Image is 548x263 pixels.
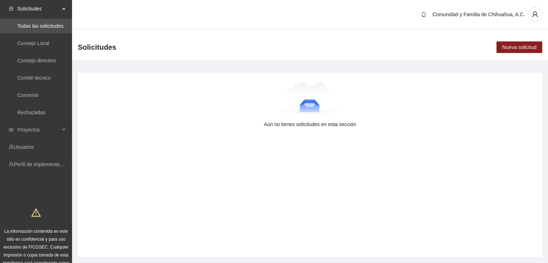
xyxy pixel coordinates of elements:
a: Usuarios [14,144,34,150]
button: bell [418,9,429,20]
div: Aún no tienes solicitudes en esta sección [89,120,531,128]
button: Nueva solicitud [496,41,542,53]
span: Solicitudes [17,1,60,16]
img: Aún no tienes solicitudes en esta sección [281,81,339,117]
span: bell [418,12,429,17]
a: Comité técnico [17,75,51,81]
span: Solicitudes [78,41,116,53]
span: warning [31,208,41,217]
span: Nueva solicitud [502,43,536,51]
a: Todas las solicitudes [17,23,63,29]
span: Proyectos [17,122,60,137]
span: Comunidad y Familia de Chihuahua, A.C. [432,12,525,17]
a: Consejo directivo [17,58,56,63]
button: user [528,7,542,22]
span: inbox [9,6,14,11]
a: Consejo Local [17,40,49,46]
a: Rechazadas [17,110,45,115]
a: Perfil de implementadora [14,161,70,167]
span: eye [9,127,14,132]
span: user [528,11,542,18]
a: Convenio [17,92,39,98]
